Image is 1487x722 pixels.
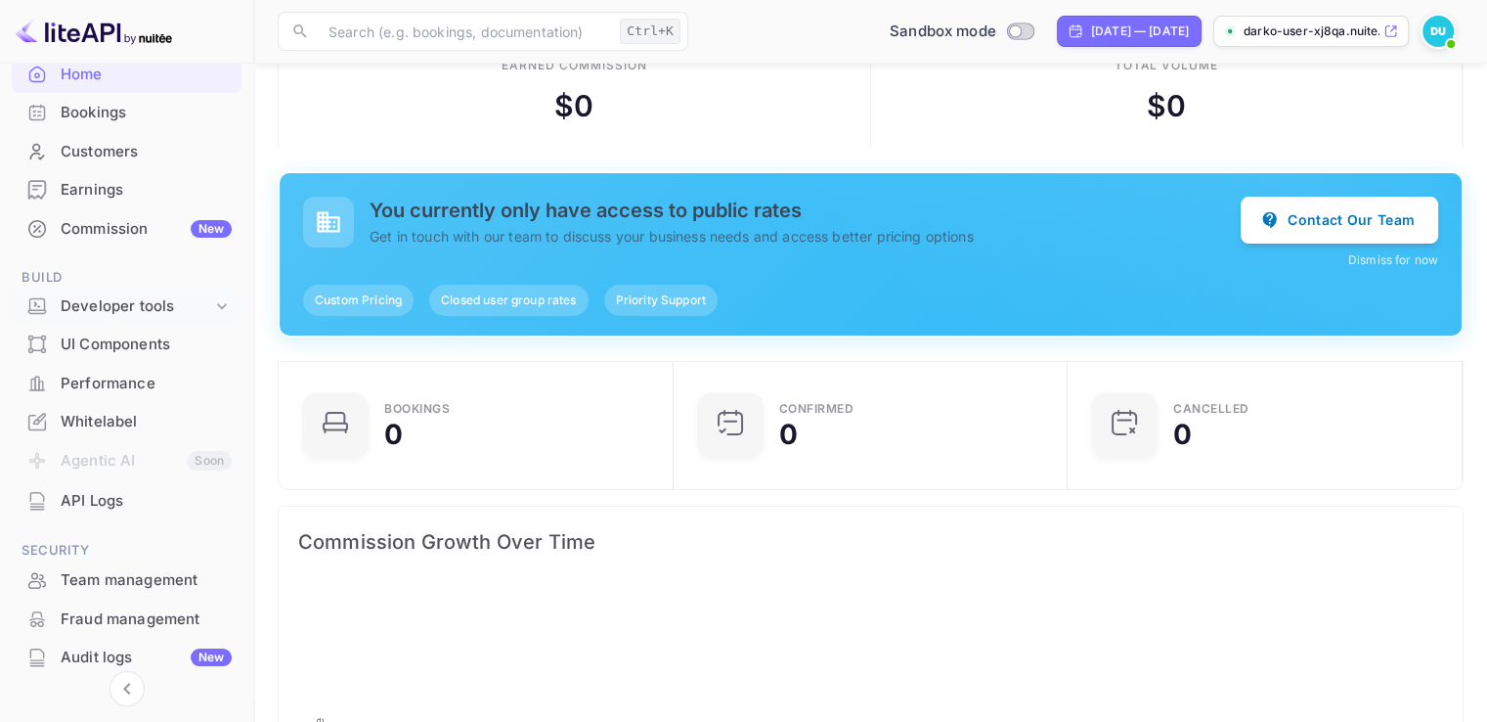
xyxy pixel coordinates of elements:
a: Fraud management [12,601,241,637]
button: Dismiss for now [1348,251,1438,269]
div: UI Components [12,326,241,364]
div: New [191,220,232,238]
div: Commission [61,218,232,241]
a: CommissionNew [12,210,241,247]
a: Earnings [12,171,241,207]
div: [DATE] — [DATE] [1091,23,1189,40]
div: Earned commission [502,57,646,74]
div: Earnings [61,179,232,202]
span: Priority Support [604,292,718,309]
div: API Logs [12,482,241,520]
a: UI Components [12,326,241,362]
div: Bookings [61,102,232,124]
div: $ 0 [1147,84,1186,128]
img: Darko User [1422,16,1454,47]
a: Performance [12,365,241,401]
input: Search (e.g. bookings, documentation) [317,12,612,51]
p: darko-user-xj8qa.nuite... [1244,23,1379,40]
div: Developer tools [12,290,241,324]
div: Audit logs [61,647,232,669]
span: Security [12,540,241,562]
div: Team management [12,562,241,600]
div: New [191,649,232,666]
div: CANCELLED [1173,403,1249,415]
div: Customers [61,141,232,163]
p: Get in touch with our team to discuss your business needs and access better pricing options [370,226,1241,247]
a: Audit logsNew [12,639,241,675]
div: Bookings [384,403,450,415]
div: Fraud management [61,609,232,631]
div: Bookings [12,94,241,132]
span: Marketing [12,697,241,718]
div: 0 [1173,421,1192,448]
div: Home [12,56,241,94]
div: CommissionNew [12,210,241,248]
span: Build [12,267,241,289]
div: Audit logsNew [12,639,241,677]
div: Whitelabel [12,403,241,441]
div: Developer tools [61,295,212,318]
button: Contact Our Team [1241,197,1438,244]
a: API Logs [12,482,241,519]
h5: You currently only have access to public rates [370,199,1241,222]
div: Total volume [1114,57,1218,74]
div: $ 0 [554,84,593,128]
div: 0 [384,421,403,448]
div: Earnings [12,171,241,209]
div: Home [61,64,232,86]
div: Performance [12,365,241,403]
div: Performance [61,373,232,395]
div: Ctrl+K [620,19,680,44]
div: Fraud management [12,601,241,639]
img: LiteAPI logo [16,16,172,47]
span: Commission Growth Over Time [298,526,1443,558]
span: Custom Pricing [303,292,414,309]
div: Whitelabel [61,411,232,433]
a: Customers [12,133,241,169]
a: Bookings [12,94,241,130]
div: 0 [779,421,798,448]
div: Switch to Production mode [882,21,1041,43]
div: API Logs [61,490,232,513]
a: Home [12,56,241,92]
a: Team management [12,562,241,598]
div: UI Components [61,334,232,356]
a: Whitelabel [12,403,241,439]
div: Customers [12,133,241,171]
span: Closed user group rates [429,292,588,309]
div: Team management [61,569,232,592]
span: Sandbox mode [890,21,996,43]
button: Collapse navigation [109,671,145,706]
div: Confirmed [779,403,854,415]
